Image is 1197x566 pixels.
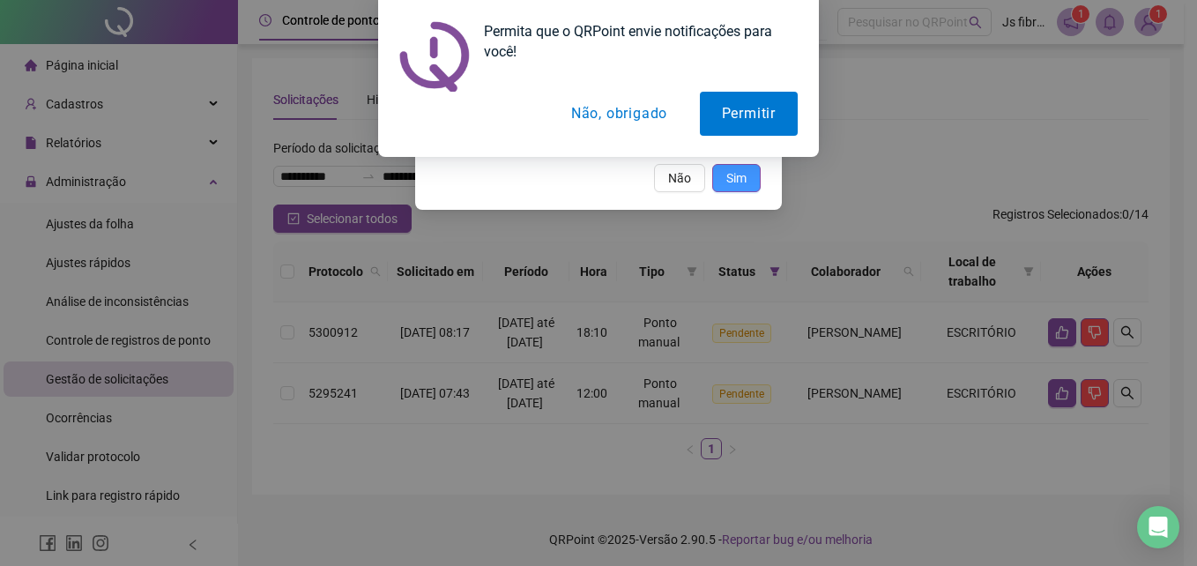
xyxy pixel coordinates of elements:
span: Sim [726,168,747,188]
div: Permita que o QRPoint envie notificações para você! [470,21,798,62]
button: Sim [712,164,761,192]
button: Não [654,164,705,192]
button: Não, obrigado [549,92,689,136]
div: Open Intercom Messenger [1137,506,1179,548]
button: Permitir [700,92,798,136]
img: notification icon [399,21,470,92]
span: Não [668,168,691,188]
